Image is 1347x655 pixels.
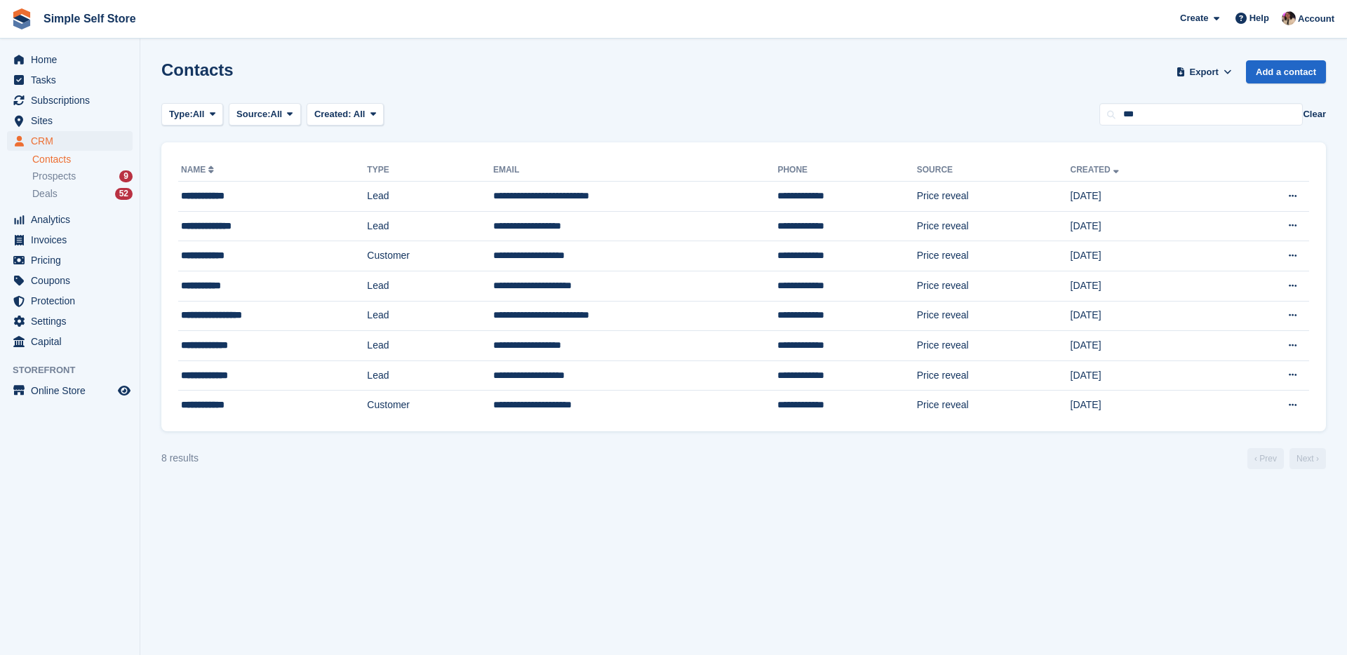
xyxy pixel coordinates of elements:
[1071,331,1222,361] td: [DATE]
[193,107,205,121] span: All
[917,301,1071,331] td: Price reveal
[7,332,133,351] a: menu
[917,360,1071,391] td: Price reveal
[7,381,133,400] a: menu
[31,291,115,311] span: Protection
[314,109,351,119] span: Created:
[236,107,270,121] span: Source:
[32,169,133,184] a: Prospects 9
[367,159,493,182] th: Type
[31,311,115,331] span: Settings
[917,182,1071,212] td: Price reveal
[7,210,133,229] a: menu
[1071,301,1222,331] td: [DATE]
[7,230,133,250] a: menu
[31,70,115,90] span: Tasks
[777,159,916,182] th: Phone
[119,170,133,182] div: 9
[31,131,115,151] span: CRM
[354,109,366,119] span: All
[917,271,1071,301] td: Price reveal
[1289,448,1326,469] a: Next
[7,131,133,151] a: menu
[181,165,217,175] a: Name
[1071,360,1222,391] td: [DATE]
[1303,107,1326,121] button: Clear
[161,103,223,126] button: Type: All
[32,187,133,201] a: Deals 52
[1173,60,1235,83] button: Export
[1071,211,1222,241] td: [DATE]
[116,382,133,399] a: Preview store
[367,301,493,331] td: Lead
[32,187,58,201] span: Deals
[7,70,133,90] a: menu
[32,153,133,166] a: Contacts
[7,311,133,331] a: menu
[31,271,115,290] span: Coupons
[917,331,1071,361] td: Price reveal
[7,291,133,311] a: menu
[1071,271,1222,301] td: [DATE]
[367,331,493,361] td: Lead
[1245,448,1329,469] nav: Page
[31,90,115,110] span: Subscriptions
[1190,65,1219,79] span: Export
[367,391,493,420] td: Customer
[271,107,283,121] span: All
[31,230,115,250] span: Invoices
[917,391,1071,420] td: Price reveal
[1071,165,1122,175] a: Created
[161,451,199,466] div: 8 results
[367,271,493,301] td: Lead
[31,50,115,69] span: Home
[31,332,115,351] span: Capital
[7,111,133,130] a: menu
[1246,60,1326,83] a: Add a contact
[367,241,493,271] td: Customer
[1282,11,1296,25] img: Scott McCutcheon
[1071,182,1222,212] td: [DATE]
[1071,241,1222,271] td: [DATE]
[31,111,115,130] span: Sites
[161,60,234,79] h1: Contacts
[1180,11,1208,25] span: Create
[7,271,133,290] a: menu
[7,250,133,270] a: menu
[1247,448,1284,469] a: Previous
[32,170,76,183] span: Prospects
[307,103,384,126] button: Created: All
[31,210,115,229] span: Analytics
[917,211,1071,241] td: Price reveal
[229,103,301,126] button: Source: All
[7,90,133,110] a: menu
[38,7,142,30] a: Simple Self Store
[917,241,1071,271] td: Price reveal
[367,182,493,212] td: Lead
[1249,11,1269,25] span: Help
[917,159,1071,182] th: Source
[1071,391,1222,420] td: [DATE]
[11,8,32,29] img: stora-icon-8386f47178a22dfd0bd8f6a31ec36ba5ce8667c1dd55bd0f319d3a0aa187defe.svg
[7,50,133,69] a: menu
[493,159,777,182] th: Email
[1298,12,1334,26] span: Account
[367,211,493,241] td: Lead
[169,107,193,121] span: Type:
[115,188,133,200] div: 52
[31,381,115,400] span: Online Store
[367,360,493,391] td: Lead
[31,250,115,270] span: Pricing
[13,363,140,377] span: Storefront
